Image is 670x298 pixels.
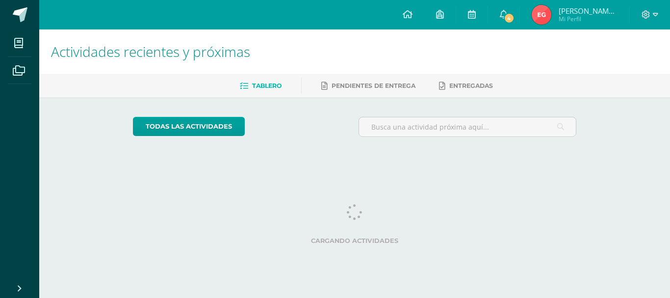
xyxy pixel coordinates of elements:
[252,82,282,89] span: Tablero
[51,42,250,61] span: Actividades recientes y próximas
[240,78,282,94] a: Tablero
[439,78,493,94] a: Entregadas
[449,82,493,89] span: Entregadas
[321,78,415,94] a: Pendientes de entrega
[359,117,576,136] input: Busca una actividad próxima aquí...
[559,15,618,23] span: Mi Perfil
[133,237,577,244] label: Cargando actividades
[504,13,515,24] span: 4
[133,117,245,136] a: todas las Actividades
[332,82,415,89] span: Pendientes de entrega
[559,6,618,16] span: [PERSON_NAME][DATE]
[532,5,551,25] img: 80b2a2ce82189c13ed95b609bb1b7ae5.png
